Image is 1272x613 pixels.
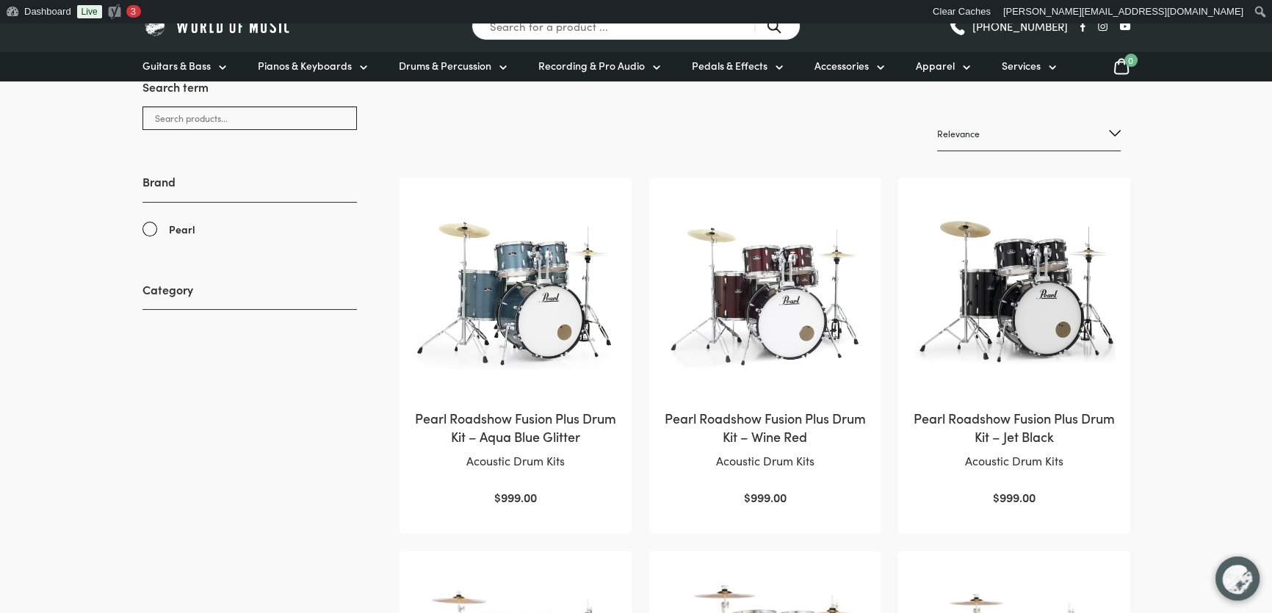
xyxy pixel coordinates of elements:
h2: Pearl Roadshow Fusion Plus Drum Kit – Jet Black [913,409,1115,446]
h3: Category [142,281,357,310]
h2: Pearl Roadshow Fusion Plus Drum Kit – Wine Red [664,409,866,446]
span: $ [494,489,501,505]
input: Search for a product ... [471,12,801,40]
div: Brand [142,173,357,237]
input: Search products... [142,106,357,130]
a: Live [77,5,102,18]
bdi: 999.00 [743,489,786,505]
bdi: 999.00 [993,489,1036,505]
p: Acoustic Drum Kits [664,451,866,471]
a: Pearl Roadshow Fusion Plus Drum Kit – Wine RedAcoustic Drum Kits $999.00 [664,192,866,507]
span: Pearl [169,221,195,238]
span: [PHONE_NUMBER] [972,21,1068,32]
span: Pedals & Effects [692,58,767,73]
span: Apparel [916,58,955,73]
span: $ [743,489,750,505]
img: World of Music [142,15,293,37]
h3: Search term [142,79,357,106]
span: 0 [1124,54,1138,67]
span: $ [993,489,1000,505]
p: Acoustic Drum Kits [913,451,1115,471]
img: Pearl Roadshow X Fusion Plus Drum Kit W/Zildjian Cymbals – Aqua Blue Glitter [414,192,616,394]
span: 3 [131,6,136,17]
span: Guitars & Bass [142,58,211,73]
img: Pearl Roadshow Fusion Plus Drum Kit - Wine Red [664,192,866,394]
a: [PHONE_NUMBER] [948,15,1068,37]
h2: Pearl Roadshow Fusion Plus Drum Kit – Aqua Blue Glitter [414,409,616,446]
a: Pearl [142,221,357,238]
bdi: 999.00 [494,489,537,505]
span: Accessories [814,58,869,73]
iframe: Chat with our support team [1206,547,1272,613]
select: Shop order [937,117,1121,151]
h3: Brand [142,173,357,202]
span: Services [1002,58,1041,73]
a: Pearl Roadshow Fusion Plus Drum Kit – Aqua Blue GlitterAcoustic Drum Kits $999.00 [414,192,616,507]
span: Drums & Percussion [399,58,491,73]
p: Acoustic Drum Kits [414,451,616,471]
img: Pearl Roadshow Fusion Plus Drum Kit – Jet Black [913,192,1115,394]
span: Recording & Pro Audio [538,58,645,73]
a: Pearl Roadshow Fusion Plus Drum Kit – Jet BlackAcoustic Drum Kits $999.00 [913,192,1115,507]
span: Pianos & Keyboards [258,58,352,73]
